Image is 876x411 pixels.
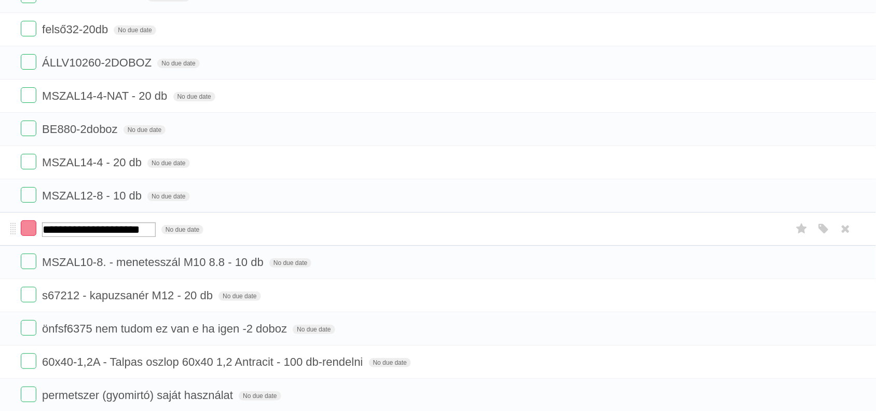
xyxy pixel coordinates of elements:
[369,358,411,367] span: No due date
[42,322,290,335] span: önfsf6375 nem tudom ez van e ha igen -2 doboz
[157,59,199,68] span: No due date
[173,92,215,101] span: No due date
[269,258,311,268] span: No due date
[42,56,154,69] span: ÁLLV10260-2DOBOZ
[21,87,36,103] label: Done
[792,220,812,237] label: Star task
[42,23,111,36] span: felső32-20db
[42,123,120,136] span: BE880-2doboz
[42,189,144,202] span: MSZAL12-8 - 10 db
[42,389,236,402] span: permetszer (gyomirtó) saját használat
[21,154,36,169] label: Done
[21,121,36,136] label: Done
[114,25,156,35] span: No due date
[161,225,203,234] span: No due date
[239,391,281,401] span: No due date
[21,54,36,70] label: Done
[21,187,36,203] label: Done
[21,21,36,36] label: Done
[42,89,170,102] span: MSZAL14-4-NAT - 20 db
[21,387,36,402] label: Done
[21,320,36,336] label: Done
[147,192,189,201] span: No due date
[42,156,144,169] span: MSZAL14-4 - 20 db
[42,256,266,269] span: MSZAL10-8. - menetesszál M10 8.8 - 10 db
[42,289,215,302] span: s67212 - kapuzsanér M12 - 20 db
[42,355,365,368] span: 60x40-1,2A - Talpas oszlop 60x40 1,2 Antracit - 100 db-rendelni
[21,287,36,302] label: Done
[21,254,36,269] label: Done
[21,353,36,369] label: Done
[124,125,166,135] span: No due date
[293,325,335,334] span: No due date
[21,220,36,236] label: Done
[218,291,261,301] span: No due date
[147,158,189,168] span: No due date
